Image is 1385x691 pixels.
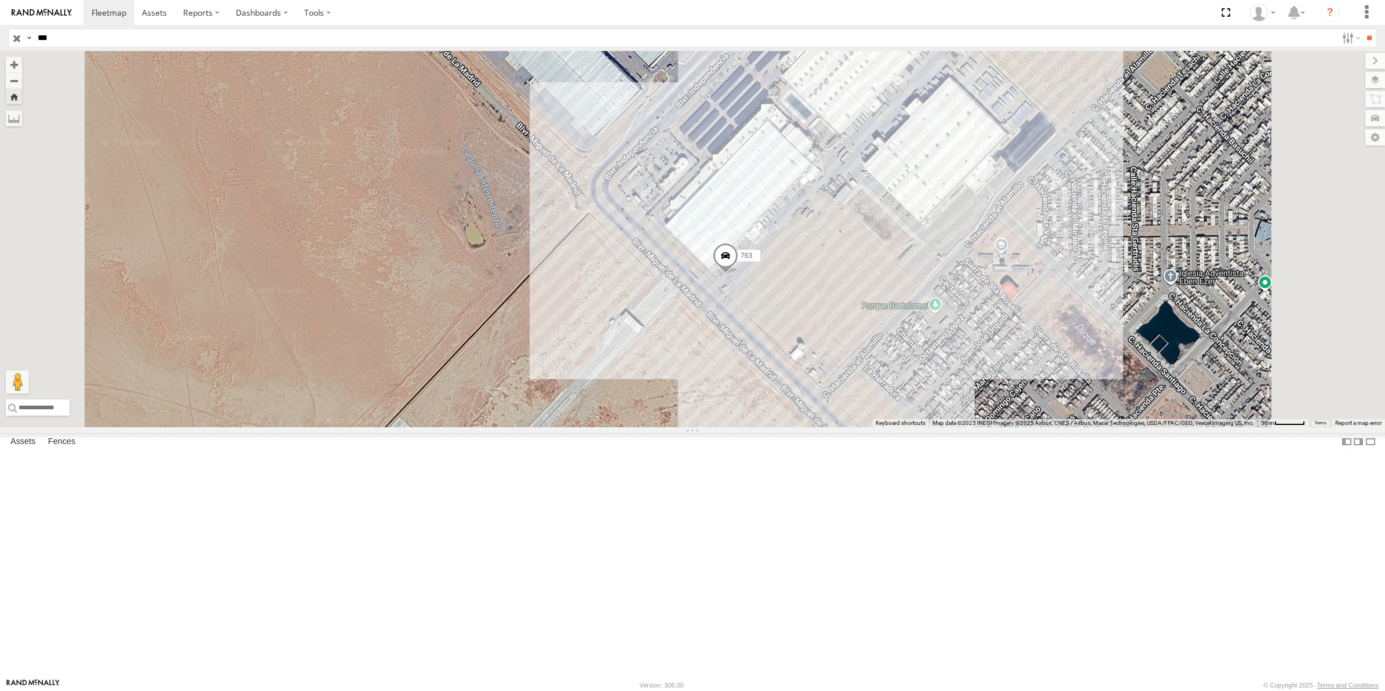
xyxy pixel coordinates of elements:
[1335,420,1382,426] a: Report a map error
[6,679,60,691] a: Visit our Website
[6,110,22,126] label: Measure
[6,370,29,394] button: Drag Pegman onto the map to open Street View
[12,9,72,17] img: rand-logo.svg
[6,89,22,104] button: Zoom Home
[6,57,22,72] button: Zoom in
[1263,682,1379,689] div: © Copyright 2025 -
[1317,682,1379,689] a: Terms and Conditions
[1261,420,1274,426] span: 50 m
[5,434,41,450] label: Assets
[42,434,81,450] label: Fences
[1353,433,1364,450] label: Dock Summary Table to the Right
[876,419,925,427] button: Keyboard shortcuts
[1341,433,1353,450] label: Dock Summary Table to the Left
[1365,129,1385,146] label: Map Settings
[741,252,752,260] span: 763
[640,682,684,689] div: Version: 306.00
[1337,30,1362,46] label: Search Filter Options
[932,420,1254,426] span: Map data ©2025 INEGI Imagery ©2025 Airbus, CNES / Airbus, Maxar Technologies, USDA/FPAC/GEO, Vexc...
[1365,433,1376,450] label: Hide Summary Table
[1321,3,1339,22] i: ?
[6,72,22,89] button: Zoom out
[1246,4,1280,21] div: Roberto Garcia
[24,30,34,46] label: Search Query
[1258,419,1309,427] button: Map Scale: 50 m per 49 pixels
[1314,421,1326,425] a: Terms (opens in new tab)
